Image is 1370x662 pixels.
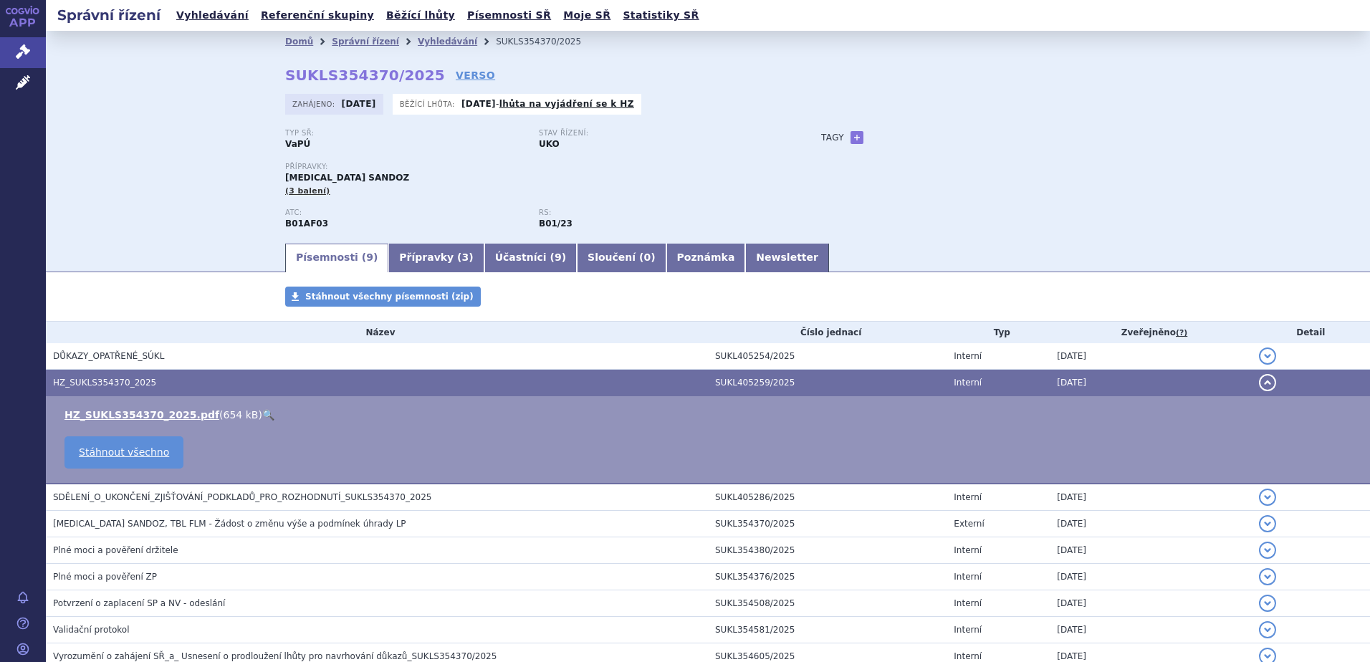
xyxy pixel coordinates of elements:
span: Běžící lhůta: [400,98,458,110]
span: 654 kB [224,409,259,421]
td: [DATE] [1050,511,1251,537]
strong: [DATE] [342,99,376,109]
span: Potvrzení o zaplacení SP a NV - odeslání [53,598,225,608]
td: [DATE] [1050,537,1251,564]
span: EDOXABAN SANDOZ, TBL FLM - Žádost o změnu výše a podmínek úhrady LP [53,519,406,529]
span: (3 balení) [285,186,330,196]
span: Plné moci a pověření držitele [53,545,178,555]
button: detail [1259,568,1276,585]
span: Interní [954,625,982,635]
strong: [DATE] [461,99,496,109]
a: Účastníci (9) [484,244,577,272]
th: Detail [1252,322,1370,343]
p: - [461,98,634,110]
button: detail [1259,595,1276,612]
td: SUKL354581/2025 [708,617,947,643]
a: Poznámka [666,244,746,272]
td: [DATE] [1050,343,1251,370]
strong: EDOXABAN [285,219,328,229]
th: Název [46,322,708,343]
span: SDĚLENÍ_O_UKONČENÍ_ZJIŠŤOVÁNÍ_PODKLADŮ_PRO_ROZHODNUTÍ_SUKLS354370_2025 [53,492,431,502]
a: Statistiky SŘ [618,6,703,25]
button: detail [1259,621,1276,638]
h2: Správní řízení [46,5,172,25]
a: VERSO [456,68,495,82]
a: Moje SŘ [559,6,615,25]
a: Běžící lhůty [382,6,459,25]
td: SUKL354380/2025 [708,537,947,564]
span: DŮKAZY_OPATŘENÉ_SÚKL [53,351,164,361]
th: Typ [947,322,1050,343]
strong: VaPÚ [285,139,310,149]
a: Písemnosti (9) [285,244,388,272]
span: 3 [462,251,469,263]
a: lhůta na vyjádření se k HZ [499,99,634,109]
abbr: (?) [1176,328,1187,338]
span: Zahájeno: [292,98,337,110]
span: Interní [954,378,982,388]
strong: SUKLS354370/2025 [285,67,445,84]
th: Číslo jednací [708,322,947,343]
td: [DATE] [1050,370,1251,396]
button: detail [1259,347,1276,365]
span: Interní [954,492,982,502]
td: [DATE] [1050,617,1251,643]
p: Typ SŘ: [285,129,524,138]
span: 9 [366,251,373,263]
a: Sloučení (0) [577,244,666,272]
button: detail [1259,515,1276,532]
span: Validační protokol [53,625,130,635]
td: SUKL354376/2025 [708,564,947,590]
span: 0 [643,251,651,263]
a: Newsletter [745,244,829,272]
span: Interní [954,598,982,608]
p: Stav řízení: [539,129,778,138]
td: SUKL354508/2025 [708,590,947,617]
a: Stáhnout všechno [64,436,183,469]
a: Vyhledávání [172,6,253,25]
a: 🔍 [262,409,274,421]
p: ATC: [285,208,524,217]
h3: Tagy [821,129,844,146]
a: Referenční skupiny [257,6,378,25]
span: Interní [954,351,982,361]
p: RS: [539,208,778,217]
td: SUKL405259/2025 [708,370,947,396]
span: Plné moci a pověření ZP [53,572,157,582]
span: Interní [954,572,982,582]
span: Interní [954,545,982,555]
td: [DATE] [1050,590,1251,617]
a: Domů [285,37,313,47]
span: Stáhnout všechny písemnosti (zip) [305,292,474,302]
td: SUKL354370/2025 [708,511,947,537]
a: Správní řízení [332,37,399,47]
strong: UKO [539,139,560,149]
span: HZ_SUKLS354370_2025 [53,378,156,388]
a: Písemnosti SŘ [463,6,555,25]
a: + [851,131,863,144]
li: SUKLS354370/2025 [496,31,600,52]
span: 9 [555,251,562,263]
button: detail [1259,542,1276,559]
button: detail [1259,489,1276,506]
span: Externí [954,519,984,529]
span: Interní [954,651,982,661]
a: Vyhledávání [418,37,477,47]
span: Vyrozumění o zahájení SŘ_a_ Usnesení o prodloužení lhůty pro navrhování důkazů_SUKLS354370/2025 [53,651,497,661]
p: Přípravky: [285,163,792,171]
span: [MEDICAL_DATA] SANDOZ [285,173,409,183]
a: HZ_SUKLS354370_2025.pdf [64,409,219,421]
th: Zveřejněno [1050,322,1251,343]
a: Přípravky (3) [388,244,484,272]
strong: gatrany a xabany vyšší síly [539,219,573,229]
td: SUKL405254/2025 [708,343,947,370]
td: [DATE] [1050,564,1251,590]
a: Stáhnout všechny písemnosti (zip) [285,287,481,307]
td: SUKL405286/2025 [708,484,947,511]
li: ( ) [64,408,1356,422]
button: detail [1259,374,1276,391]
td: [DATE] [1050,484,1251,511]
